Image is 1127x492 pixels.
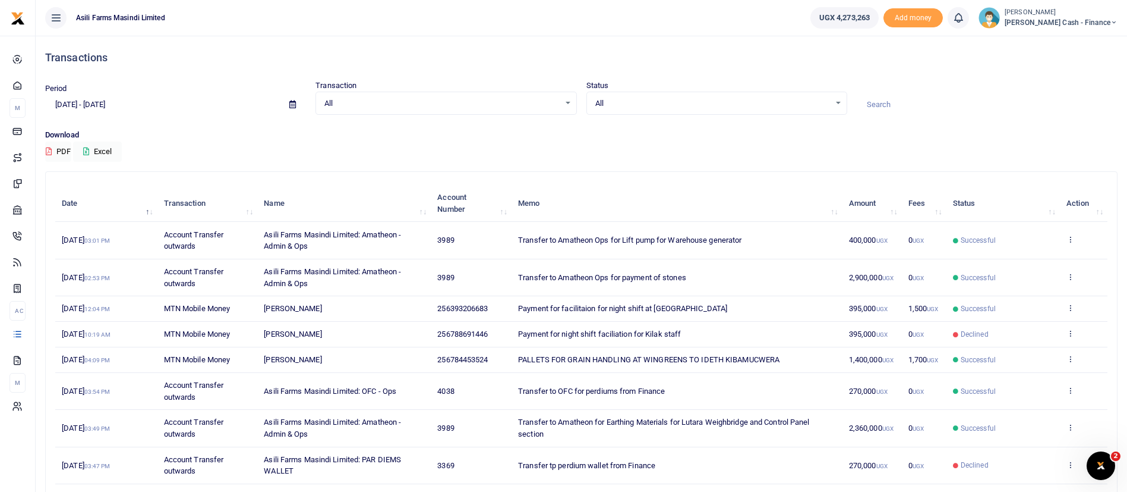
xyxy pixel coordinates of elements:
[908,236,924,245] span: 0
[45,83,67,95] label: Period
[437,330,488,339] span: 256788691446
[11,11,25,26] img: logo-small
[10,373,26,393] li: M
[10,301,26,321] li: Ac
[62,355,110,364] span: [DATE]
[961,386,996,397] span: Successful
[876,331,888,338] small: UGX
[518,461,655,470] span: Transfer tp perdium wallet from Finance
[164,355,231,364] span: MTN Mobile Money
[437,273,454,282] span: 3989
[324,98,559,109] span: All
[883,8,943,28] li: Toup your wallet
[908,461,924,470] span: 0
[45,51,1117,64] h4: Transactions
[518,355,779,364] span: PALLETS FOR GRAIN HANDLING AT WINGREENS TO IDETH KIBAMUCWERA
[10,98,26,118] li: M
[882,275,894,281] small: UGX
[961,272,996,283] span: Successful
[883,12,943,21] a: Add money
[961,235,996,246] span: Successful
[164,267,224,288] span: Account Transfer outwards
[1111,452,1120,461] span: 2
[927,357,938,363] small: UGX
[62,424,110,433] span: [DATE]
[264,418,401,438] span: Asili Farms Masindi Limited: Amatheon - Admin & Ops
[908,424,924,433] span: 0
[908,355,939,364] span: 1,700
[913,237,924,244] small: UGX
[55,185,157,222] th: Date: activate to sort column descending
[883,8,943,28] span: Add money
[62,330,111,339] span: [DATE]
[164,304,231,313] span: MTN Mobile Money
[73,142,122,162] button: Excel
[264,330,321,339] span: [PERSON_NAME]
[518,273,686,282] span: Transfer to Amatheon Ops for payment of stones
[810,7,879,29] a: UGX 4,273,263
[913,331,924,338] small: UGX
[849,355,894,364] span: 1,400,000
[437,461,454,470] span: 3369
[961,329,989,340] span: Declined
[849,424,894,433] span: 2,360,000
[1005,17,1117,28] span: [PERSON_NAME] Cash - Finance
[819,12,870,24] span: UGX 4,273,263
[961,460,989,471] span: Declined
[876,306,888,312] small: UGX
[913,425,924,432] small: UGX
[908,304,939,313] span: 1,500
[806,7,883,29] li: Wallet ballance
[264,304,321,313] span: [PERSON_NAME]
[264,387,396,396] span: Asili Farms Masindi Limited: OFC - Ops
[437,355,488,364] span: 256784453524
[71,12,170,23] span: Asili Farms Masindi Limited
[586,80,609,92] label: Status
[908,273,924,282] span: 0
[512,185,842,222] th: Memo: activate to sort column ascending
[257,185,431,222] th: Name: activate to sort column ascending
[164,381,224,402] span: Account Transfer outwards
[315,80,356,92] label: Transaction
[62,236,110,245] span: [DATE]
[518,387,665,396] span: Transfer to OFC for perdiums from Finance
[62,304,110,313] span: [DATE]
[437,236,454,245] span: 3989
[518,304,727,313] span: Payment for facilitaion for night shift at [GEOGRAPHIC_DATA]
[849,304,888,313] span: 395,000
[62,461,110,470] span: [DATE]
[84,463,111,469] small: 03:47 PM
[518,418,809,438] span: Transfer to Amatheon for Earthing Materials for Lutara Weighbridge and Control Panel section
[264,230,401,251] span: Asili Farms Masindi Limited: Amatheon - Admin & Ops
[849,273,894,282] span: 2,900,000
[882,357,894,363] small: UGX
[84,331,111,338] small: 10:19 AM
[62,387,110,396] span: [DATE]
[84,357,111,363] small: 04:09 PM
[518,236,741,245] span: Transfer to Amatheon Ops for Lift pump for Warehouse generator
[882,425,894,432] small: UGX
[164,230,224,251] span: Account Transfer outwards
[264,355,321,364] span: [PERSON_NAME]
[1005,8,1117,18] small: [PERSON_NAME]
[857,95,1117,115] input: Search
[1087,452,1115,480] iframe: Intercom live chat
[84,425,111,432] small: 03:49 PM
[437,304,488,313] span: 256393206683
[1060,185,1107,222] th: Action: activate to sort column ascending
[902,185,946,222] th: Fees: activate to sort column ascending
[908,387,924,396] span: 0
[45,95,280,115] input: select period
[913,388,924,395] small: UGX
[45,142,71,162] button: PDF
[264,267,401,288] span: Asili Farms Masindi Limited: Amatheon - Admin & Ops
[876,463,888,469] small: UGX
[946,185,1060,222] th: Status: activate to sort column ascending
[876,388,888,395] small: UGX
[437,387,454,396] span: 4038
[961,303,996,314] span: Successful
[849,236,888,245] span: 400,000
[164,455,224,476] span: Account Transfer outwards
[164,418,224,438] span: Account Transfer outwards
[908,330,924,339] span: 0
